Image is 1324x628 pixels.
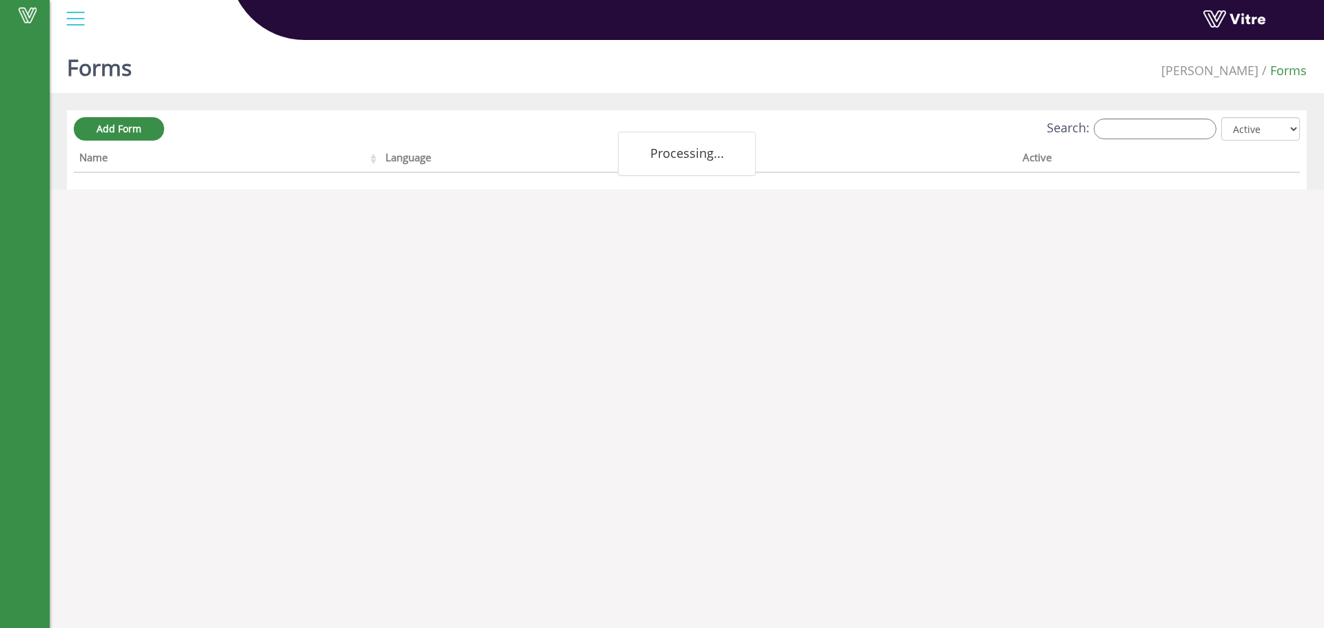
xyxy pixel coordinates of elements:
th: Active [1017,147,1238,173]
li: Forms [1258,62,1307,80]
a: Add Form [74,117,164,141]
h1: Forms [67,34,132,93]
th: Name [74,147,380,173]
input: Search: [1094,119,1216,139]
label: Search: [1047,119,1216,139]
div: Processing... [618,132,756,176]
th: Company [701,147,1017,173]
span: 379 [1161,62,1258,79]
th: Language [380,147,700,173]
span: Add Form [97,122,141,135]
